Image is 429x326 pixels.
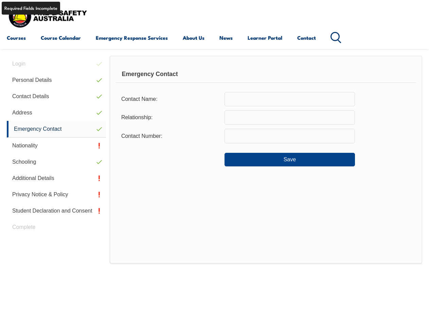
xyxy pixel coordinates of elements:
a: Contact [297,30,316,46]
a: Nationality [7,138,106,154]
div: Contact Number: [116,129,225,142]
a: Schooling [7,154,106,170]
a: Emergency Response Services [96,30,168,46]
a: Privacy Notice & Policy [7,186,106,203]
a: Learner Portal [248,30,282,46]
button: Save [225,153,355,166]
a: Course Calendar [41,30,81,46]
div: Relationship: [116,111,225,124]
a: About Us [183,30,204,46]
a: Courses [7,30,26,46]
a: Student Declaration and Consent [7,203,106,219]
a: Address [7,105,106,121]
a: Additional Details [7,170,106,186]
a: Personal Details [7,72,106,88]
div: Contact Name: [116,93,225,106]
a: News [219,30,233,46]
a: Emergency Contact [7,121,106,138]
a: Contact Details [7,88,106,105]
div: Emergency Contact [116,66,416,83]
